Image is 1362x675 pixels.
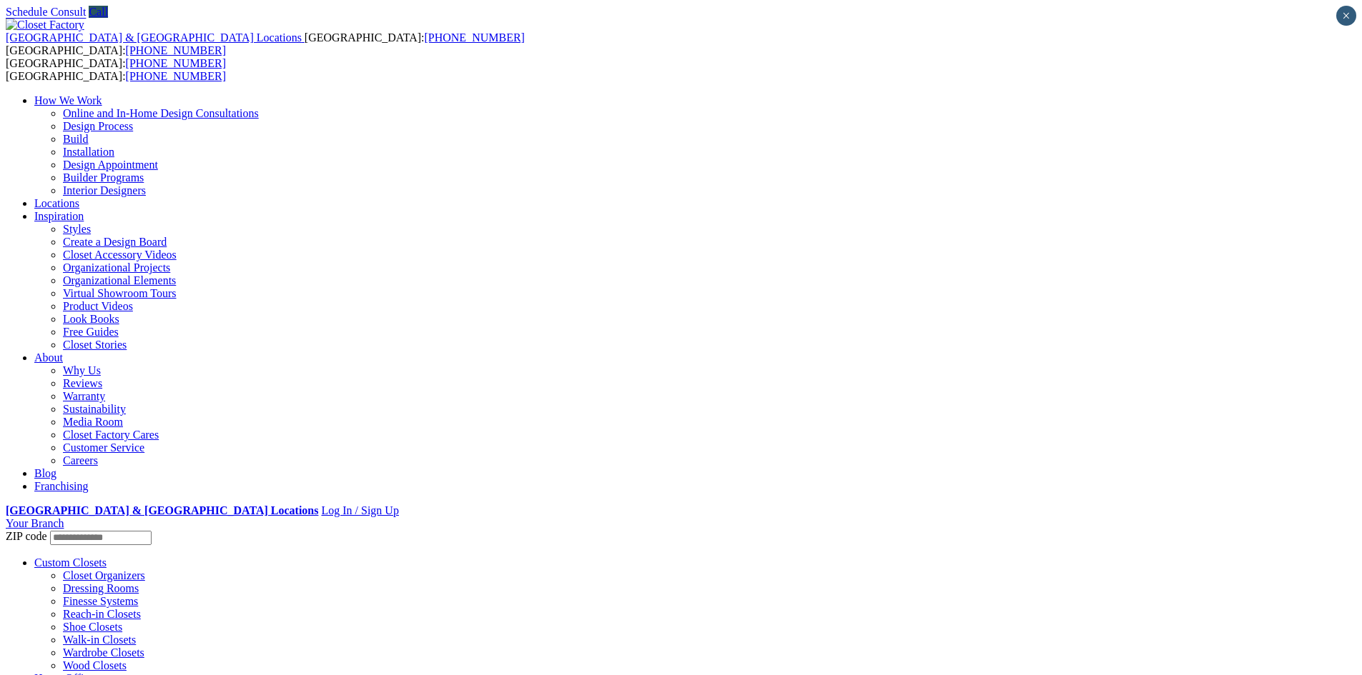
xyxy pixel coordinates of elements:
a: Installation [63,146,114,158]
a: Blog [34,467,56,479]
a: Closet Stories [63,339,127,351]
a: Customer Service [63,441,144,454]
a: [GEOGRAPHIC_DATA] & [GEOGRAPHIC_DATA] Locations [6,31,305,44]
a: Look Books [63,313,119,325]
a: [PHONE_NUMBER] [126,70,226,82]
a: Reviews [63,377,102,389]
a: Careers [63,454,98,466]
a: About [34,351,63,364]
a: Closet Accessory Videos [63,249,177,261]
button: Close [1336,6,1356,26]
a: Product Videos [63,300,133,312]
a: Walk-in Closets [63,634,136,646]
a: Why Us [63,364,101,376]
a: Call [89,6,108,18]
a: Wood Closets [63,659,127,671]
a: Dressing Rooms [63,582,139,594]
a: Organizational Projects [63,261,170,274]
a: Sustainability [63,403,126,415]
a: Interior Designers [63,184,146,196]
span: ZIP code [6,530,47,542]
a: Shoe Closets [63,621,122,633]
a: Free Guides [63,326,119,338]
a: Warranty [63,390,105,402]
a: [PHONE_NUMBER] [126,44,226,56]
a: Virtual Showroom Tours [63,287,177,299]
a: Custom Closets [34,556,107,569]
a: Build [63,133,89,145]
span: [GEOGRAPHIC_DATA]: [GEOGRAPHIC_DATA]: [6,31,525,56]
a: Franchising [34,480,89,492]
a: Closet Organizers [63,569,145,581]
a: Inspiration [34,210,84,222]
a: Online and In-Home Design Consultations [63,107,259,119]
img: Closet Factory [6,19,84,31]
a: Design Process [63,120,133,132]
a: Log In / Sign Up [321,504,398,516]
a: How We Work [34,94,102,106]
a: [PHONE_NUMBER] [424,31,524,44]
a: Create a Design Board [63,236,167,248]
a: Organizational Elements [63,274,176,286]
a: [GEOGRAPHIC_DATA] & [GEOGRAPHIC_DATA] Locations [6,504,318,516]
a: Media Room [63,416,123,428]
a: Styles [63,223,91,235]
a: Locations [34,197,79,209]
a: Closet Factory Cares [63,429,159,441]
a: [PHONE_NUMBER] [126,57,226,69]
a: Reach-in Closets [63,608,141,620]
a: Design Appointment [63,159,158,171]
a: Wardrobe Closets [63,646,144,659]
a: Builder Programs [63,171,144,184]
a: Finesse Systems [63,595,138,607]
a: Schedule Consult [6,6,86,18]
span: [GEOGRAPHIC_DATA]: [GEOGRAPHIC_DATA]: [6,57,226,82]
input: Enter your Zip code [50,531,152,545]
a: Your Branch [6,517,64,529]
span: [GEOGRAPHIC_DATA] & [GEOGRAPHIC_DATA] Locations [6,31,302,44]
